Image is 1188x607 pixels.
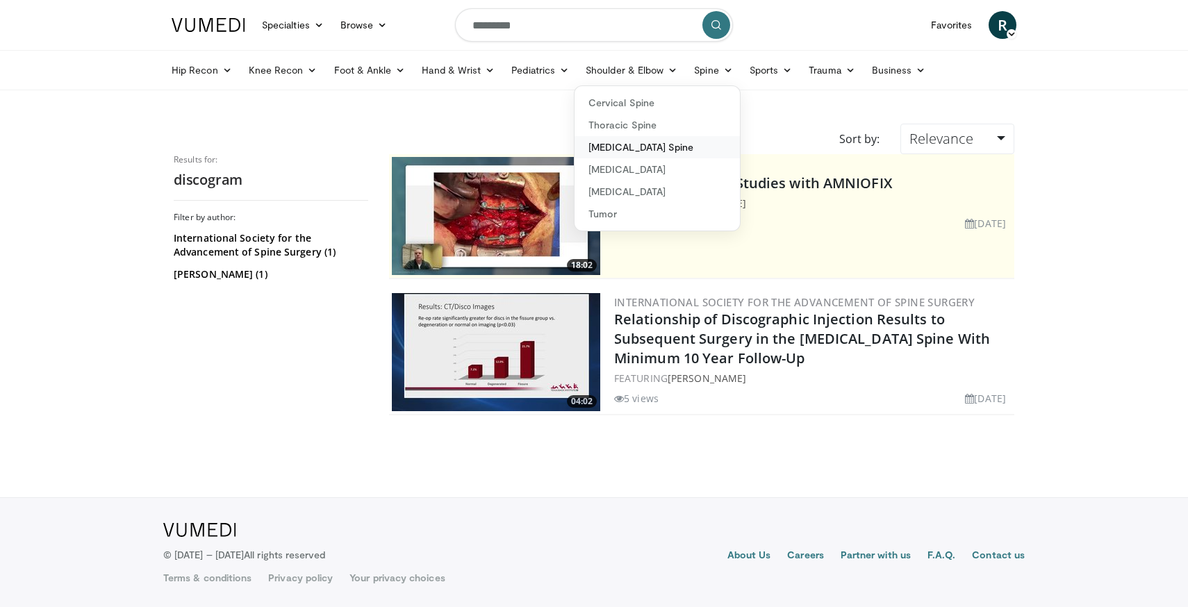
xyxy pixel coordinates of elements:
[741,56,801,84] a: Sports
[614,391,659,406] li: 5 views
[174,267,365,281] a: [PERSON_NAME] (1)
[392,157,600,275] img: 34c974b5-e942-4b60-b0f4-1f83c610957b.300x170_q85_crop-smart_upscale.jpg
[174,171,368,189] h2: discogram
[240,56,326,84] a: Knee Recon
[163,56,240,84] a: Hip Recon
[614,310,990,367] a: Relationship of Discographic Injection Results to Subsequent Surgery in the [MEDICAL_DATA] Spine ...
[244,549,325,560] span: All rights reserved
[800,56,864,84] a: Trauma
[326,56,414,84] a: Foot & Ankle
[455,8,733,42] input: Search topics, interventions
[575,114,740,136] a: Thoracic Spine
[909,129,973,148] span: Relevance
[392,293,600,411] img: 6c47e51e-7b4c-4492-b3bf-4a67c1b90871.300x170_q85_crop-smart_upscale.jpg
[686,56,741,84] a: Spine
[163,548,326,562] p: © [DATE] – [DATE]
[413,56,503,84] a: Hand & Wrist
[923,11,980,39] a: Favorites
[163,523,236,537] img: VuMedi Logo
[392,293,600,411] a: 04:02
[841,548,911,565] a: Partner with us
[577,56,686,84] a: Shoulder & Elbow
[268,571,333,585] a: Privacy policy
[174,212,368,223] h3: Filter by author:
[163,571,251,585] a: Terms & conditions
[989,11,1016,39] a: R
[567,259,597,272] span: 18:02
[392,157,600,275] a: 18:02
[575,158,740,181] a: [MEDICAL_DATA]
[349,571,445,585] a: Your privacy choices
[965,216,1006,231] li: [DATE]
[727,548,771,565] a: About Us
[614,371,1012,385] div: FEATURING
[900,124,1014,154] a: Relevance
[254,11,332,39] a: Specialties
[174,154,368,165] p: Results for:
[174,231,365,259] a: International Society for the Advancement of Spine Surgery (1)
[668,372,746,385] a: [PERSON_NAME]
[575,181,740,203] a: [MEDICAL_DATA]
[614,295,975,309] a: International Society for the Advancement of Spine Surgery
[614,174,892,192] a: Three Spine Case Studies with AMNIOFIX
[575,136,740,158] a: [MEDICAL_DATA] Spine
[829,124,890,154] div: Sort by:
[575,203,740,225] a: Tumor
[172,18,245,32] img: VuMedi Logo
[927,548,955,565] a: F.A.Q.
[864,56,934,84] a: Business
[614,196,1012,210] div: FEATURING
[567,395,597,408] span: 04:02
[972,548,1025,565] a: Contact us
[787,548,824,565] a: Careers
[503,56,577,84] a: Pediatrics
[575,92,740,114] a: Cervical Spine
[332,11,396,39] a: Browse
[965,391,1006,406] li: [DATE]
